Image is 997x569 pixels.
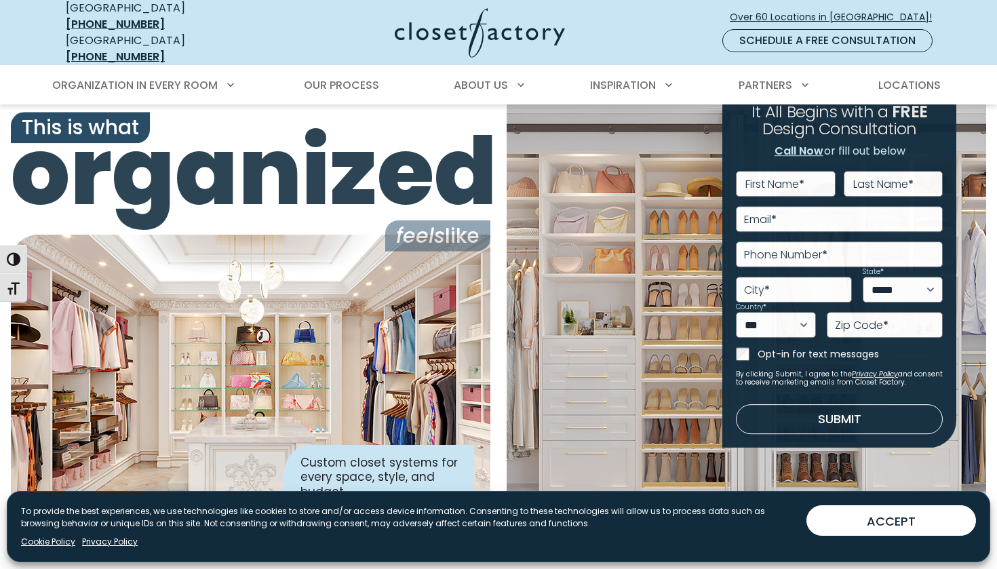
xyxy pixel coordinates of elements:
img: Closet Factory Logo [395,8,565,58]
span: Partners [739,77,792,93]
nav: Primary Menu [43,66,954,104]
span: Inspiration [590,77,656,93]
img: Closet Factory designed closet [11,235,490,526]
a: Schedule a Free Consultation [722,29,933,52]
span: Locations [878,77,941,93]
a: [PHONE_NUMBER] [66,49,165,64]
span: About Us [454,77,508,93]
a: Privacy Policy [82,536,138,548]
span: organized [11,125,490,218]
a: [PHONE_NUMBER] [66,16,165,32]
div: [GEOGRAPHIC_DATA] [66,33,262,65]
span: like [385,220,490,252]
div: Custom closet systems for every space, style, and budget [284,445,474,510]
a: Cookie Policy [21,536,75,548]
button: ACCEPT [806,505,976,536]
span: Organization in Every Room [52,77,218,93]
span: Over 60 Locations in [GEOGRAPHIC_DATA]! [730,10,943,24]
p: To provide the best experiences, we use technologies like cookies to store and/or access device i... [21,505,796,530]
span: Our Process [304,77,379,93]
a: Over 60 Locations in [GEOGRAPHIC_DATA]! [729,5,943,29]
i: feels [396,221,445,250]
